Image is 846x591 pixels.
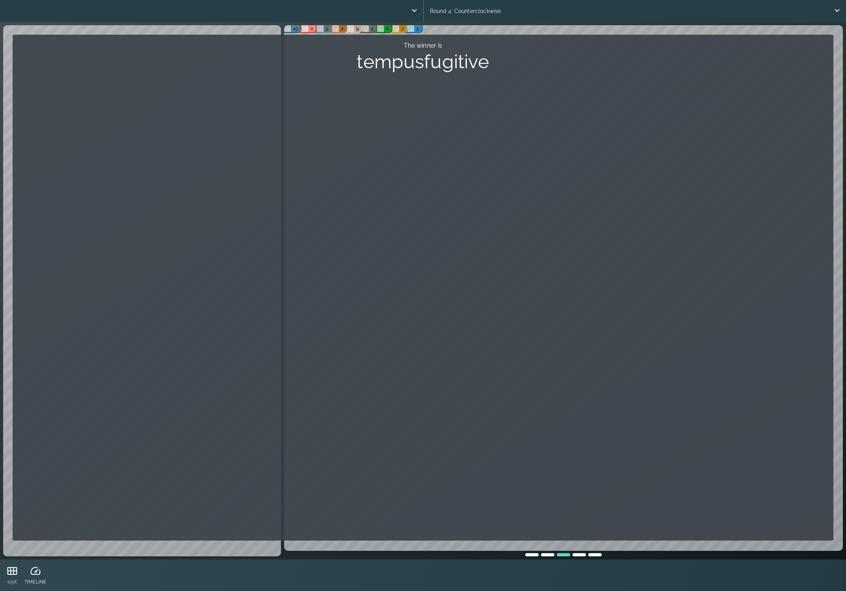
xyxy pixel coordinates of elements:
p: 7 [402,25,404,32]
p: The winner is [19,41,827,50]
p: 2 [341,25,344,32]
p: 6 [386,25,389,32]
p: 5 [416,25,419,32]
p: 0.5X [6,578,18,585]
p: 5 [326,25,328,32]
p: 5 [371,25,374,32]
p: 43 [293,25,298,32]
p: 0 [311,25,313,32]
p: TIMELINE [24,578,46,585]
h3: tempusfugitive [19,50,827,72]
p: 9 [356,25,359,32]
